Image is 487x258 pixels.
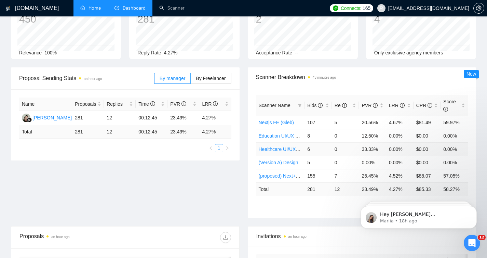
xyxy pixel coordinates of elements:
td: 0.00% [386,129,414,142]
span: Scanner Name [259,103,290,108]
td: 59.97% [441,116,468,129]
span: info-circle [443,107,448,112]
span: info-circle [213,101,218,106]
span: info-circle [342,103,347,108]
td: 8 [305,129,332,142]
span: setting [474,5,484,11]
span: Re [335,103,347,108]
td: 4.52% [386,169,414,182]
a: (Version A) Design [259,160,298,165]
td: 12.50% [359,129,386,142]
td: 4.27 % [199,125,231,139]
th: Name [19,98,72,111]
td: 155 [305,169,332,182]
div: Proposals [19,232,125,243]
td: 58.27 % [441,182,468,196]
span: 4.27% [164,50,178,55]
a: R[PERSON_NAME] [22,115,72,120]
span: Dashboard [123,5,146,11]
span: 165 [363,4,370,12]
td: 0 [332,129,359,142]
a: Nextjs FE (Gleb) [259,120,294,125]
span: dashboard [114,5,119,10]
td: 00:12:45 [136,111,167,125]
td: $88.07 [414,169,441,182]
span: info-circle [181,101,186,106]
span: Scanner Breakdown [256,73,468,81]
td: 57.05% [441,169,468,182]
a: (proposed) Next+React (Taras) [259,173,325,179]
td: 5 [332,116,359,129]
td: 0 [332,142,359,156]
span: By manager [160,76,185,81]
span: New [466,71,476,77]
td: 0.00% [441,156,468,169]
span: info-circle [400,103,405,108]
span: info-circle [150,101,155,106]
span: PVR [362,103,378,108]
td: 7 [332,169,359,182]
td: 281 [72,125,104,139]
td: 281 [72,111,104,125]
span: Connects: [341,4,361,12]
span: filter [296,100,303,111]
td: 0.00% [386,142,414,156]
a: 1 [215,144,223,152]
span: info-circle [373,103,378,108]
td: 33.33% [359,142,386,156]
td: 281 [305,182,332,196]
td: 4.27 % [386,182,414,196]
td: 0.00% [441,129,468,142]
td: Total [19,125,72,139]
li: Previous Page [207,144,215,152]
th: Replies [104,98,136,111]
a: setting [473,5,484,11]
td: $0.00 [414,142,441,156]
td: 4.27% [199,111,231,125]
td: 0.00% [359,156,386,169]
td: $81.49 [414,116,441,129]
time: an hour ago [51,235,69,239]
td: 00:12:45 [136,125,167,139]
span: Acceptance Rate [256,50,293,55]
span: left [209,146,213,150]
a: Healthcare UI/UX Design [259,146,312,152]
td: 23.49 % [359,182,386,196]
span: Only exclusive agency members [374,50,443,55]
button: right [223,144,231,152]
td: 6 [305,142,332,156]
span: info-circle [318,103,323,108]
span: CPR [416,103,432,108]
img: R [22,114,30,122]
span: download [220,235,231,240]
span: Proposals [75,100,96,108]
span: Proposal Sending Stats [19,74,154,82]
td: 4.67% [386,116,414,129]
td: 20.56% [359,116,386,129]
td: $0.00 [414,156,441,169]
a: Education UI/UX Design [259,133,310,139]
td: 23.49 % [167,125,199,139]
span: 12 [478,235,486,240]
span: -- [295,50,298,55]
div: [PERSON_NAME] [32,114,72,121]
td: 12 [104,111,136,125]
td: 0.00% [441,142,468,156]
time: an hour ago [288,235,307,238]
button: download [220,232,231,243]
button: setting [473,3,484,14]
span: info-circle [428,103,432,108]
a: homeHome [80,5,101,11]
td: $0.00 [414,129,441,142]
span: 100% [44,50,57,55]
td: Total [256,182,305,196]
span: By Freelancer [196,76,226,81]
time: 43 minutes ago [313,76,336,79]
span: Reply Rate [137,50,161,55]
span: Relevance [19,50,42,55]
td: 12 [104,125,136,139]
td: 12 [332,182,359,196]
